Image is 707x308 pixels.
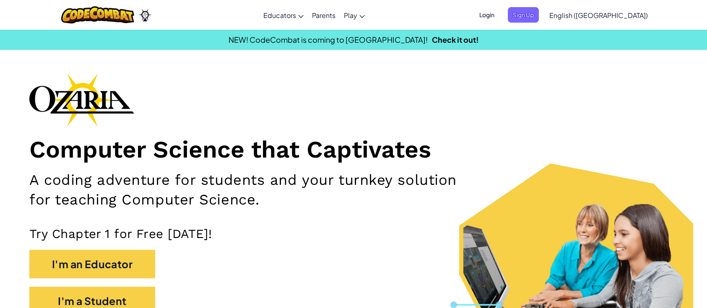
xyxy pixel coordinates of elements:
h1: Computer Science that Captivates [29,135,678,164]
button: I'm an Educator [29,250,155,278]
a: Educators [259,4,308,26]
p: Try Chapter 1 for Free [DATE]! [29,226,678,241]
a: Check it out! [432,35,479,44]
img: Ozaria [138,9,152,21]
button: Login [474,7,499,23]
span: Educators [263,11,296,20]
a: English ([GEOGRAPHIC_DATA]) [545,4,652,26]
button: Sign Up [508,7,539,23]
span: NEW! CodeCombat is coming to [GEOGRAPHIC_DATA]! [229,35,428,44]
a: Parents [308,4,340,26]
a: Play [340,4,369,26]
span: Play [344,11,357,20]
img: CodeCombat logo [61,6,135,23]
img: Ozaria branding logo [29,73,134,127]
span: English ([GEOGRAPHIC_DATA]) [549,11,648,20]
h2: A coding adventure for students and your turnkey solution for teaching Computer Science. [29,170,464,210]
